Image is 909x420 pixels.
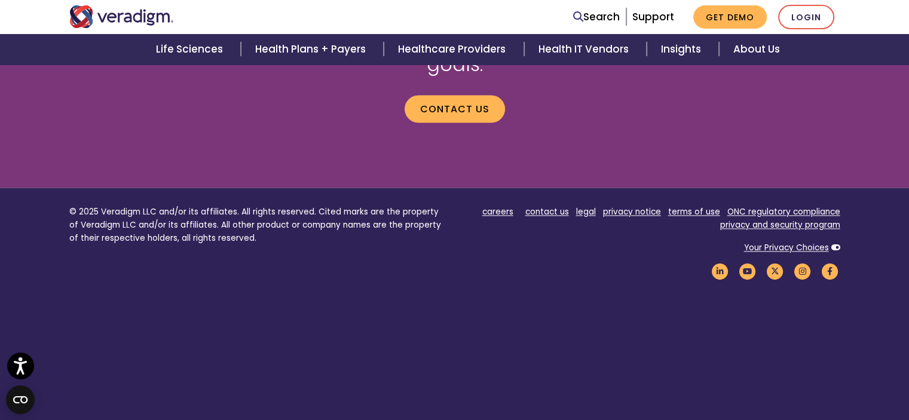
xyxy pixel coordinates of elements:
[201,7,709,76] h2: Speak with a Veradigm Account Executive or request a demo of how we can help you meet your goals.
[573,9,620,25] a: Search
[778,5,834,29] a: Login
[525,206,569,217] a: contact us
[142,34,241,65] a: Life Sciences
[384,34,524,65] a: Healthcare Providers
[737,266,758,277] a: Veradigm YouTube Link
[727,206,840,217] a: ONC regulatory compliance
[576,206,596,217] a: legal
[693,5,767,29] a: Get Demo
[719,34,794,65] a: About Us
[482,206,513,217] a: careers
[632,10,674,24] a: Support
[603,206,661,217] a: privacy notice
[6,385,35,414] button: Open CMP widget
[524,34,647,65] a: Health IT Vendors
[405,95,505,122] a: Contact us
[710,266,730,277] a: Veradigm LinkedIn Link
[744,242,829,253] a: Your Privacy Choices
[647,34,719,65] a: Insights
[792,266,813,277] a: Veradigm Instagram Link
[241,34,384,65] a: Health Plans + Payers
[765,266,785,277] a: Veradigm Twitter Link
[69,5,174,28] img: Veradigm logo
[69,206,446,244] p: © 2025 Veradigm LLC and/or its affiliates. All rights reserved. Cited marks are the property of V...
[668,206,720,217] a: terms of use
[720,219,840,231] a: privacy and security program
[820,266,840,277] a: Veradigm Facebook Link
